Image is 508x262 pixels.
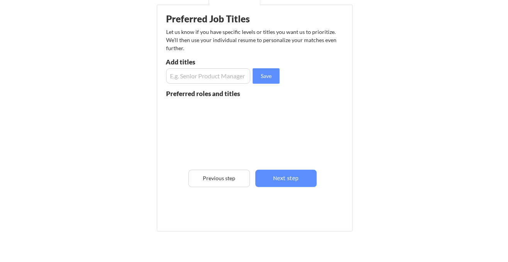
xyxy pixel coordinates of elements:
div: Add titles [166,59,248,65]
div: Preferred roles and titles [167,90,250,97]
div: Preferred Job Titles [167,14,264,24]
button: Save [253,68,280,84]
input: E.g. Senior Product Manager [166,68,251,84]
button: Previous step [189,170,250,187]
button: Next step [255,170,317,187]
div: Let us know if you have specific levels or titles you want us to prioritize. We’ll then use your ... [167,28,338,52]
